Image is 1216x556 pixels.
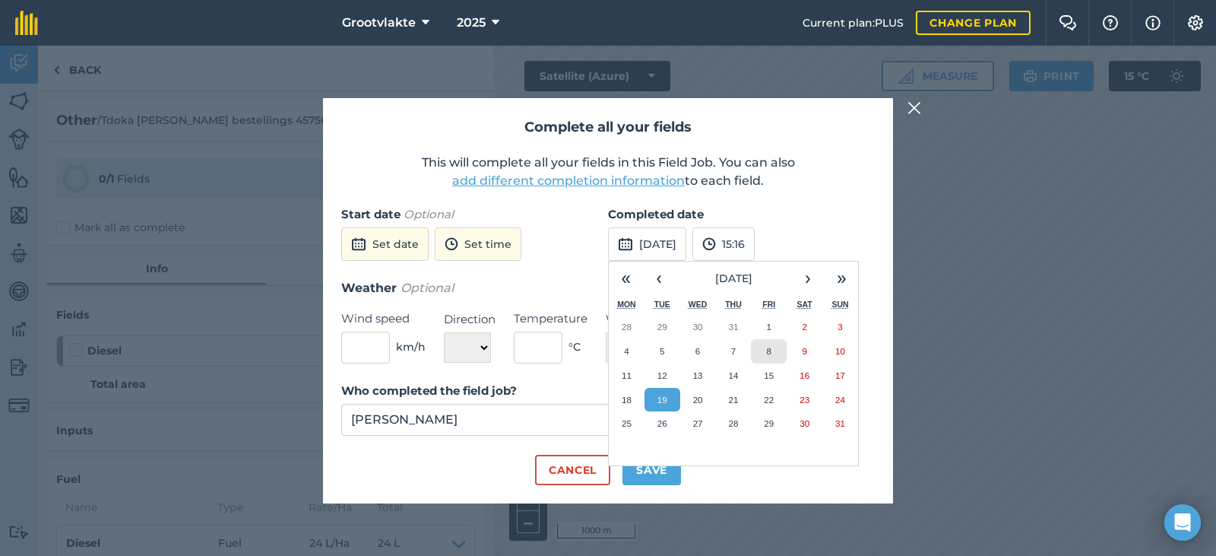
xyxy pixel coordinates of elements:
span: Current plan : PLUS [803,14,904,31]
abbr: 20 August 2025 [693,395,703,405]
button: 8 August 2025 [751,339,787,364]
button: Set time [435,227,521,261]
button: 15 August 2025 [751,364,787,388]
button: Save [622,455,681,485]
button: 31 August 2025 [822,411,858,436]
abbr: Monday [617,300,636,309]
button: 21 August 2025 [716,388,752,412]
button: add different completion information [452,172,685,190]
img: A question mark icon [1101,15,1119,30]
abbr: 2 August 2025 [802,322,806,332]
abbr: 5 August 2025 [660,346,664,356]
img: svg+xml;base64,PHN2ZyB4bWxucz0iaHR0cDovL3d3dy53My5vcmcvMjAwMC9zdmciIHdpZHRoPSIyMiIgaGVpZ2h0PSIzMC... [907,99,921,117]
button: 15:16 [692,227,755,261]
strong: Start date [341,207,401,221]
span: [DATE] [715,272,752,285]
abbr: 26 August 2025 [657,418,667,428]
button: « [609,262,642,295]
a: Change plan [916,11,1031,35]
button: 9 August 2025 [787,339,822,364]
abbr: 8 August 2025 [767,346,771,356]
label: Temperature [514,310,587,328]
abbr: 1 August 2025 [767,322,771,332]
button: 10 August 2025 [822,339,858,364]
button: 6 August 2025 [680,339,716,364]
button: [DATE] [608,227,686,261]
abbr: 15 August 2025 [764,370,774,380]
img: A cog icon [1186,15,1205,30]
img: fieldmargin Logo [15,11,38,35]
abbr: 29 July 2025 [657,322,667,332]
span: ° C [568,338,581,355]
abbr: 13 August 2025 [693,370,703,380]
button: 26 August 2025 [644,411,680,436]
abbr: 30 August 2025 [800,418,809,428]
abbr: 19 August 2025 [657,395,667,405]
abbr: Thursday [725,300,742,309]
abbr: 21 August 2025 [728,395,738,405]
abbr: 9 August 2025 [802,346,806,356]
button: Set date [341,227,429,261]
abbr: 29 August 2025 [764,418,774,428]
abbr: 4 August 2025 [624,346,629,356]
button: 2 August 2025 [787,315,822,339]
em: Optional [401,281,454,295]
abbr: 17 August 2025 [835,370,845,380]
abbr: 23 August 2025 [800,395,809,405]
span: 2025 [457,14,486,32]
abbr: 31 August 2025 [835,418,845,428]
abbr: Saturday [797,300,812,309]
button: 30 July 2025 [680,315,716,339]
em: Optional [404,207,454,221]
button: 20 August 2025 [680,388,716,412]
abbr: 3 August 2025 [838,322,842,332]
img: svg+xml;base64,PD94bWwgdmVyc2lvbj0iMS4wIiBlbmNvZGluZz0idXRmLTgiPz4KPCEtLSBHZW5lcmF0b3I6IEFkb2JlIE... [702,235,716,253]
button: 17 August 2025 [822,364,858,388]
button: 14 August 2025 [716,364,752,388]
img: Two speech bubbles overlapping with the left bubble in the forefront [1059,15,1077,30]
button: › [791,262,825,295]
label: Wind speed [341,310,426,328]
strong: Completed date [608,207,704,221]
abbr: 14 August 2025 [728,370,738,380]
abbr: 11 August 2025 [622,370,632,380]
button: 16 August 2025 [787,364,822,388]
button: 12 August 2025 [644,364,680,388]
button: 23 August 2025 [787,388,822,412]
abbr: Sunday [831,300,848,309]
button: 1 August 2025 [751,315,787,339]
button: 24 August 2025 [822,388,858,412]
abbr: Wednesday [689,300,708,309]
button: 29 August 2025 [751,411,787,436]
abbr: 28 August 2025 [728,418,738,428]
button: 5 August 2025 [644,339,680,364]
button: 19 August 2025 [644,388,680,412]
button: 3 August 2025 [822,315,858,339]
strong: Who completed the field job? [341,383,517,398]
abbr: 22 August 2025 [764,395,774,405]
h2: Complete all your fields [341,116,875,138]
button: 28 July 2025 [609,315,644,339]
abbr: 24 August 2025 [835,395,845,405]
abbr: 31 July 2025 [728,322,738,332]
button: ‹ [642,262,676,295]
button: 13 August 2025 [680,364,716,388]
button: 11 August 2025 [609,364,644,388]
abbr: 16 August 2025 [800,370,809,380]
img: svg+xml;base64,PHN2ZyB4bWxucz0iaHR0cDovL3d3dy53My5vcmcvMjAwMC9zdmciIHdpZHRoPSIxNyIgaGVpZ2h0PSIxNy... [1145,14,1161,32]
button: [DATE] [676,262,791,295]
abbr: Tuesday [654,300,670,309]
label: Weather [606,310,681,329]
button: 7 August 2025 [716,339,752,364]
abbr: 7 August 2025 [731,346,736,356]
label: Direction [444,310,496,329]
abbr: 6 August 2025 [695,346,700,356]
button: Cancel [535,455,610,485]
button: 28 August 2025 [716,411,752,436]
button: 25 August 2025 [609,411,644,436]
button: 27 August 2025 [680,411,716,436]
abbr: 28 July 2025 [622,322,632,332]
abbr: 27 August 2025 [693,418,703,428]
button: 30 August 2025 [787,411,822,436]
button: 22 August 2025 [751,388,787,412]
